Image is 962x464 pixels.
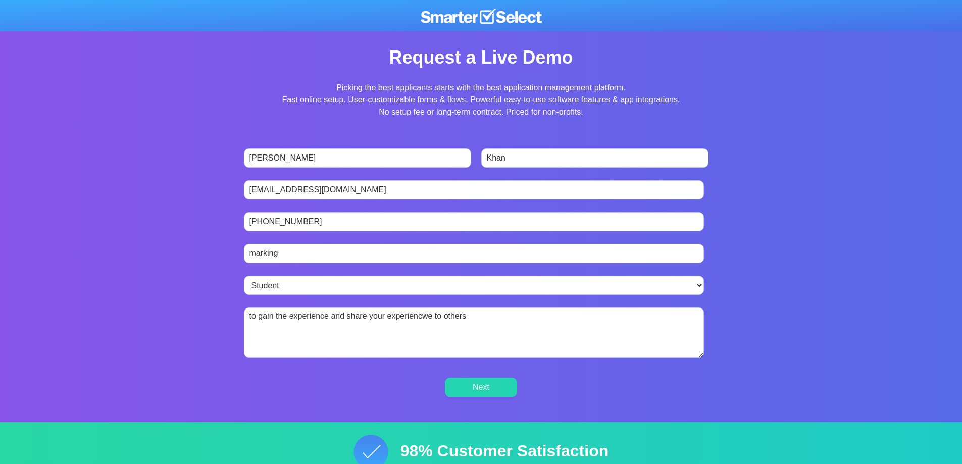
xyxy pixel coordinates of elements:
span: Fast online setup. User-customizable forms & flows. Powerful easy-to-use software features & app ... [282,95,680,104]
div: Request a Live Demo [193,45,769,69]
textarea: to gain the experience and share your experiencwe to others [244,307,704,358]
span: Customer Satisfaction [437,442,609,460]
strong: 98% [400,442,433,460]
input: Email Address [244,180,704,199]
input: Next [445,378,517,397]
img: SmarterSelect-Logo-WHITE-1024x132 [421,9,542,24]
input: First Name [244,148,472,168]
input: Last Name [481,148,709,168]
span: No setup fee or long-term contract. Priced for non-profits. [379,108,583,116]
span: Picking the best applicants starts with the best application management platform. [336,83,626,92]
input: Phone Number [244,212,704,231]
input: Organization Name [244,244,704,263]
iframe: Chat Widget [780,347,962,464]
